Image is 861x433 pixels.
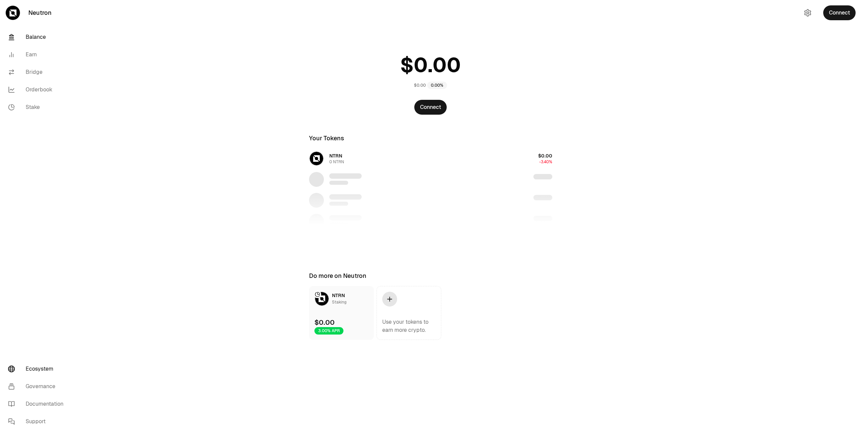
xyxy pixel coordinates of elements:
button: Connect [414,100,447,115]
div: 0.00% [427,82,447,89]
div: Use your tokens to earn more crypto. [382,318,436,334]
a: NTRN LogoNTRNStaking$0.003.00% APR [309,286,374,340]
span: NTRN [332,292,345,298]
button: Connect [823,5,856,20]
a: Earn [3,46,73,63]
a: Stake [3,98,73,116]
a: Ecosystem [3,360,73,378]
a: Balance [3,28,73,46]
div: $0.00 [314,318,335,327]
div: Your Tokens [309,134,344,143]
div: 3.00% APR [314,327,343,335]
a: Use your tokens to earn more crypto. [377,286,441,340]
div: Do more on Neutron [309,271,366,281]
div: $0.00 [414,83,426,88]
div: Staking [332,299,346,306]
a: Support [3,413,73,430]
a: Documentation [3,395,73,413]
img: NTRN Logo [315,292,329,306]
a: Bridge [3,63,73,81]
a: Orderbook [3,81,73,98]
a: Governance [3,378,73,395]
